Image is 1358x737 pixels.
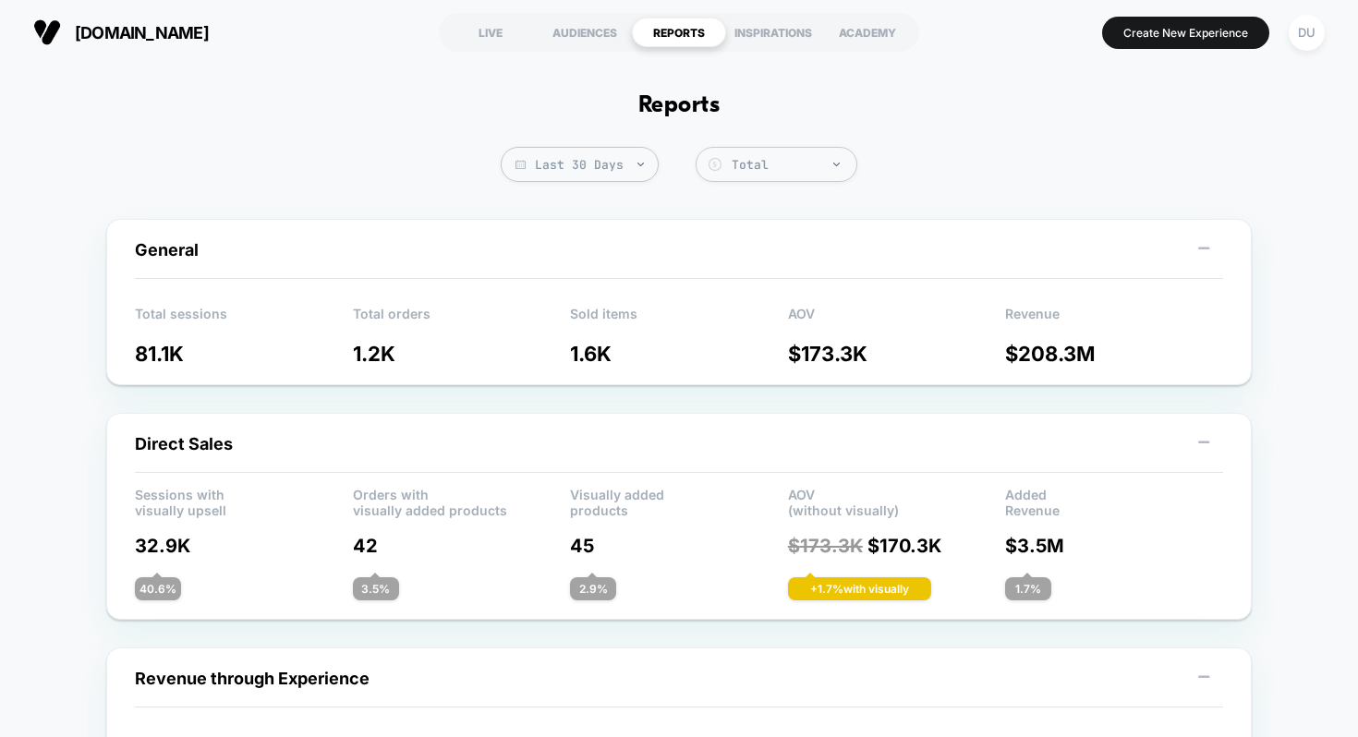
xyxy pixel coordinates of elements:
div: 1.7 % [1005,577,1051,600]
div: LIVE [443,18,538,47]
button: Create New Experience [1102,17,1269,49]
p: Total sessions [135,306,353,333]
div: 40.6 % [135,577,181,600]
img: Visually logo [33,18,61,46]
p: $ 208.3M [1005,342,1223,366]
p: AOV [788,306,1006,333]
p: Orders with visually added products [353,487,571,514]
p: Visually added products [570,487,788,514]
span: [DOMAIN_NAME] [75,23,209,42]
p: 81.1K [135,342,353,366]
p: Added Revenue [1005,487,1223,514]
span: General [135,240,199,260]
p: $ 3.5M [1005,535,1223,557]
div: Total [732,157,847,173]
span: Direct Sales [135,434,233,453]
p: Sessions with visually upsell [135,487,353,514]
p: Sold items [570,306,788,333]
img: end [637,163,644,166]
p: $ 173.3K [788,342,1006,366]
div: ACADEMY [820,18,915,47]
p: $ 170.3K [788,535,1006,557]
div: REPORTS [632,18,726,47]
p: Revenue [1005,306,1223,333]
p: 1.2K [353,342,571,366]
div: + 1.7 % with visually [788,577,931,600]
p: Total orders [353,306,571,333]
div: INSPIRATIONS [726,18,820,47]
p: 1.6K [570,342,788,366]
p: 42 [353,535,571,557]
button: [DOMAIN_NAME] [28,18,214,47]
tspan: $ [712,160,717,169]
p: 45 [570,535,788,557]
h1: Reports [638,92,720,119]
span: $ 173.3K [788,535,863,557]
div: 3.5 % [353,577,399,600]
p: AOV (without visually) [788,487,1006,514]
img: calendar [515,160,526,169]
span: Revenue through Experience [135,669,370,688]
img: end [833,163,840,166]
button: DU [1283,14,1330,52]
div: DU [1289,15,1325,51]
div: 2.9 % [570,577,616,600]
p: 32.9K [135,535,353,557]
span: Last 30 Days [501,147,659,182]
div: AUDIENCES [538,18,632,47]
